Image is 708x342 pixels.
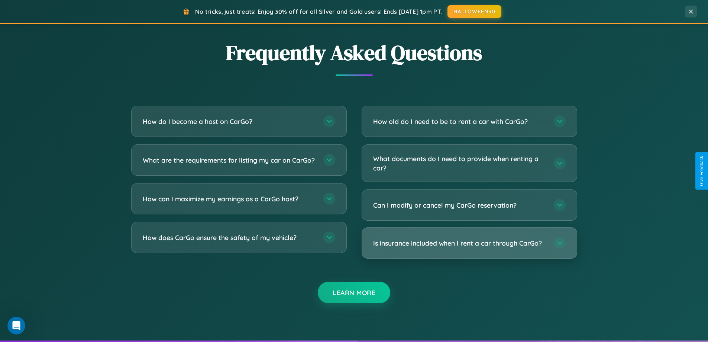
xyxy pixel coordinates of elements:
[131,38,577,67] h2: Frequently Asked Questions
[373,239,546,248] h3: Is insurance included when I rent a car through CarGo?
[447,5,501,18] button: HALLOWEEN30
[373,201,546,210] h3: Can I modify or cancel my CarGo reservation?
[318,282,390,303] button: Learn More
[143,156,316,165] h3: What are the requirements for listing my car on CarGo?
[143,117,316,126] h3: How do I become a host on CarGo?
[143,194,316,204] h3: How can I maximize my earnings as a CarGo host?
[143,233,316,242] h3: How does CarGo ensure the safety of my vehicle?
[373,117,546,126] h3: How old do I need to be to rent a car with CarGo?
[195,8,442,15] span: No tricks, just treats! Enjoy 30% off for all Silver and Gold users! Ends [DATE] 1pm PT.
[699,156,704,186] div: Give Feedback
[7,317,25,335] iframe: Intercom live chat
[373,154,546,172] h3: What documents do I need to provide when renting a car?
